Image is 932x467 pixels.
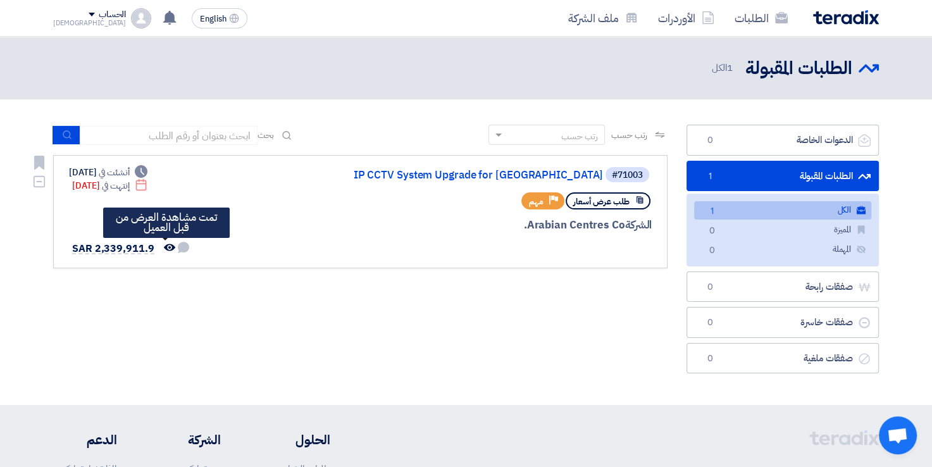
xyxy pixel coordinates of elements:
[813,10,879,25] img: Teradix logo
[687,161,879,192] a: الطلبات المقبولة1
[687,271,879,302] a: صفقات رابحة0
[558,3,648,33] a: ملف الشركة
[155,430,221,449] li: الشركة
[648,3,724,33] a: الأوردرات
[99,166,129,179] span: أنشئت في
[702,134,718,147] span: 0
[347,217,652,233] div: Arabian Centres Co.
[72,179,147,192] div: [DATE]
[704,205,719,218] span: 1
[879,416,917,454] a: Open chat
[694,221,871,239] a: المميزة
[108,213,225,233] div: تمت مشاهدة العرض من قبل العميل
[711,61,735,75] span: الكل
[69,166,147,179] div: [DATE]
[573,196,630,208] span: طلب عرض أسعار
[192,8,247,28] button: English
[724,3,798,33] a: الطلبات
[745,56,852,81] h2: الطلبات المقبولة
[694,201,871,220] a: الكل
[687,125,879,156] a: الدعوات الخاصة0
[694,240,871,259] a: المهملة
[625,217,652,233] span: الشركة
[702,170,718,183] span: 1
[612,171,643,180] div: #71003
[259,430,330,449] li: الحلول
[704,225,719,238] span: 0
[704,244,719,258] span: 0
[131,8,151,28] img: profile_test.png
[200,15,227,23] span: English
[727,61,733,75] span: 1
[611,128,647,142] span: رتب حسب
[53,430,117,449] li: الدعم
[529,196,544,208] span: مهم
[687,307,879,338] a: صفقات خاسرة0
[53,20,126,27] div: [DEMOGRAPHIC_DATA]
[702,316,718,329] span: 0
[102,179,129,192] span: إنتهت في
[99,9,126,20] div: الحساب
[72,241,154,256] span: SAR 2,339,911.9
[702,281,718,294] span: 0
[561,130,598,143] div: رتب حسب
[80,126,258,145] input: ابحث بعنوان أو رقم الطلب
[258,128,274,142] span: بحث
[687,343,879,374] a: صفقات ملغية0
[702,352,718,365] span: 0
[350,170,603,181] a: IP CCTV System Upgrade for [GEOGRAPHIC_DATA]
